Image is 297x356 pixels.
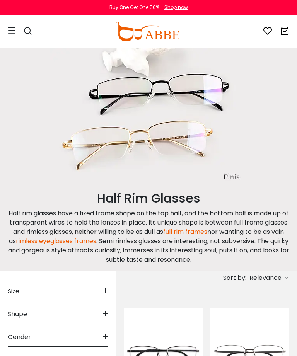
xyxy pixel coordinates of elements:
[8,328,31,346] span: Gender
[116,22,179,41] img: abbeglasses.com
[109,4,159,11] div: Buy One Get One 50%
[249,271,282,285] span: Relevance
[102,328,108,346] span: +
[163,227,207,236] a: full rim frames
[164,4,188,11] div: Shop now
[160,4,188,10] a: Shop now
[4,209,293,264] p: Half rim glasses have a fixed frame shape on the top half, and the bottom half is made up of tran...
[102,305,108,324] span: +
[4,191,293,206] h2: Half Rim Glasses
[16,237,96,245] a: rimless eyeglasses frames
[8,282,19,301] span: Size
[8,305,27,324] span: Shape
[102,282,108,301] span: +
[223,273,246,282] span: Sort by:
[50,48,247,183] img: half rim glasses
